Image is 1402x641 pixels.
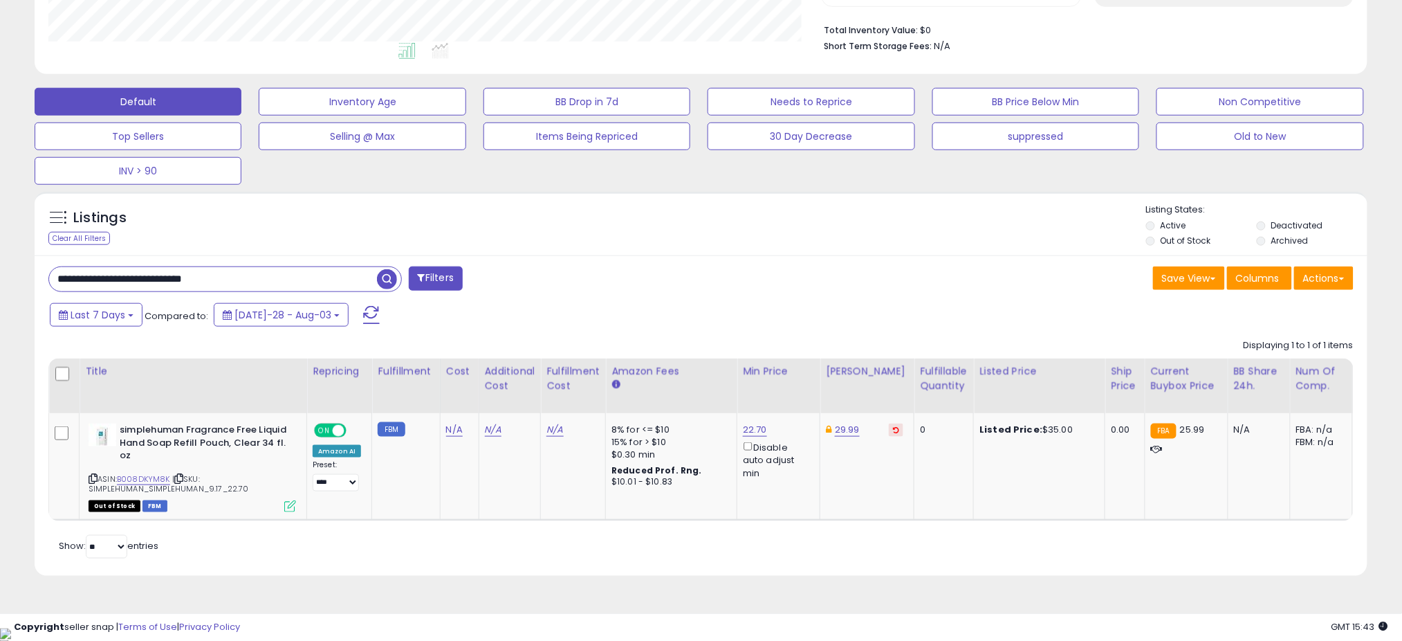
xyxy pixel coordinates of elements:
[932,123,1139,150] button: suppressed
[611,464,702,476] b: Reduced Prof. Rng.
[35,157,241,185] button: INV > 90
[378,422,405,437] small: FBM
[611,476,726,488] div: $10.01 - $10.83
[1156,123,1363,150] button: Old to New
[259,123,465,150] button: Selling @ Max
[611,449,726,461] div: $0.30 min
[409,267,463,291] button: Filters
[743,364,814,379] div: Min Price
[611,424,726,436] div: 8% for <= $10
[313,445,361,458] div: Amazon AI
[214,303,349,327] button: [DATE]-28 - Aug-03
[485,423,501,437] a: N/A
[932,88,1139,116] button: BB Price Below Min
[1234,424,1280,436] div: N/A
[313,460,361,491] div: Preset:
[546,423,563,437] a: N/A
[826,364,908,379] div: [PERSON_NAME]
[743,440,809,480] div: Disable auto adjust min
[1331,620,1388,633] span: 2025-08-11 15:43 GMT
[1111,364,1138,393] div: Ship Price
[920,424,963,436] div: 0
[234,308,331,322] span: [DATE]-28 - Aug-03
[485,364,535,393] div: Additional Cost
[979,424,1094,436] div: $35.00
[48,232,110,245] div: Clear All Filters
[1227,267,1292,290] button: Columns
[313,364,366,379] div: Repricing
[1111,424,1134,436] div: 0.00
[893,426,899,433] i: Revert to store-level Dynamic Max Price
[1156,88,1363,116] button: Non Competitive
[824,21,1343,37] li: $0
[344,425,367,437] span: OFF
[835,423,860,437] a: 29.99
[1153,267,1225,290] button: Save View
[611,364,731,379] div: Amazon Fees
[315,425,333,437] span: ON
[14,621,240,634] div: seller snap | |
[708,123,914,150] button: 30 Day Decrease
[611,379,620,391] small: Amazon Fees.
[824,40,932,52] b: Short Term Storage Fees:
[71,308,125,322] span: Last 7 Days
[826,425,831,434] i: This overrides the store level Dynamic Max Price for this listing
[483,123,690,150] button: Items Being Repriced
[979,364,1099,379] div: Listed Price
[117,473,170,485] a: B008DKYM8K
[1296,436,1342,449] div: FBM: n/a
[1146,204,1367,217] p: Listing States:
[1236,271,1280,285] span: Columns
[89,424,116,446] img: 31i5+5ccKFL._SL40_.jpg
[1180,423,1205,436] span: 25.99
[85,364,301,379] div: Title
[743,423,767,437] a: 22.70
[546,364,600,393] div: Fulfillment Cost
[89,424,296,511] div: ASIN:
[73,208,127,228] h5: Listings
[89,473,249,494] span: | SKU: SIMPLEHUMAN_SIMPLEHUMAN_9.17_22.70
[934,39,950,53] span: N/A
[89,500,140,512] span: All listings that are currently out of stock and unavailable for purchase on Amazon
[1294,267,1354,290] button: Actions
[1296,364,1347,393] div: Num of Comp.
[35,88,241,116] button: Default
[118,620,177,633] a: Terms of Use
[611,436,726,449] div: 15% for > $10
[378,364,434,379] div: Fulfillment
[1161,219,1186,231] label: Active
[1151,424,1177,439] small: FBA
[14,620,64,633] strong: Copyright
[179,620,240,633] a: Privacy Policy
[1296,424,1342,436] div: FBA: n/a
[259,88,465,116] button: Inventory Age
[979,423,1042,436] b: Listed Price:
[1271,219,1322,231] label: Deactivated
[1161,235,1211,246] label: Out of Stock
[920,364,968,393] div: Fulfillable Quantity
[1151,364,1222,393] div: Current Buybox Price
[446,364,473,379] div: Cost
[59,539,158,552] span: Show: entries
[145,309,208,323] span: Compared to:
[1271,235,1308,246] label: Archived
[483,88,690,116] button: BB Drop in 7d
[1234,364,1284,393] div: BB Share 24h.
[1244,339,1354,352] div: Displaying 1 to 1 of 1 items
[35,123,241,150] button: Top Sellers
[708,88,914,116] button: Needs to Reprice
[50,303,142,327] button: Last 7 Days
[142,500,167,512] span: FBM
[446,423,463,437] a: N/A
[824,24,918,36] b: Total Inventory Value:
[120,424,288,466] b: simplehuman Fragrance Free Liquid Hand Soap Refill Pouch, Clear 34 fl. oz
